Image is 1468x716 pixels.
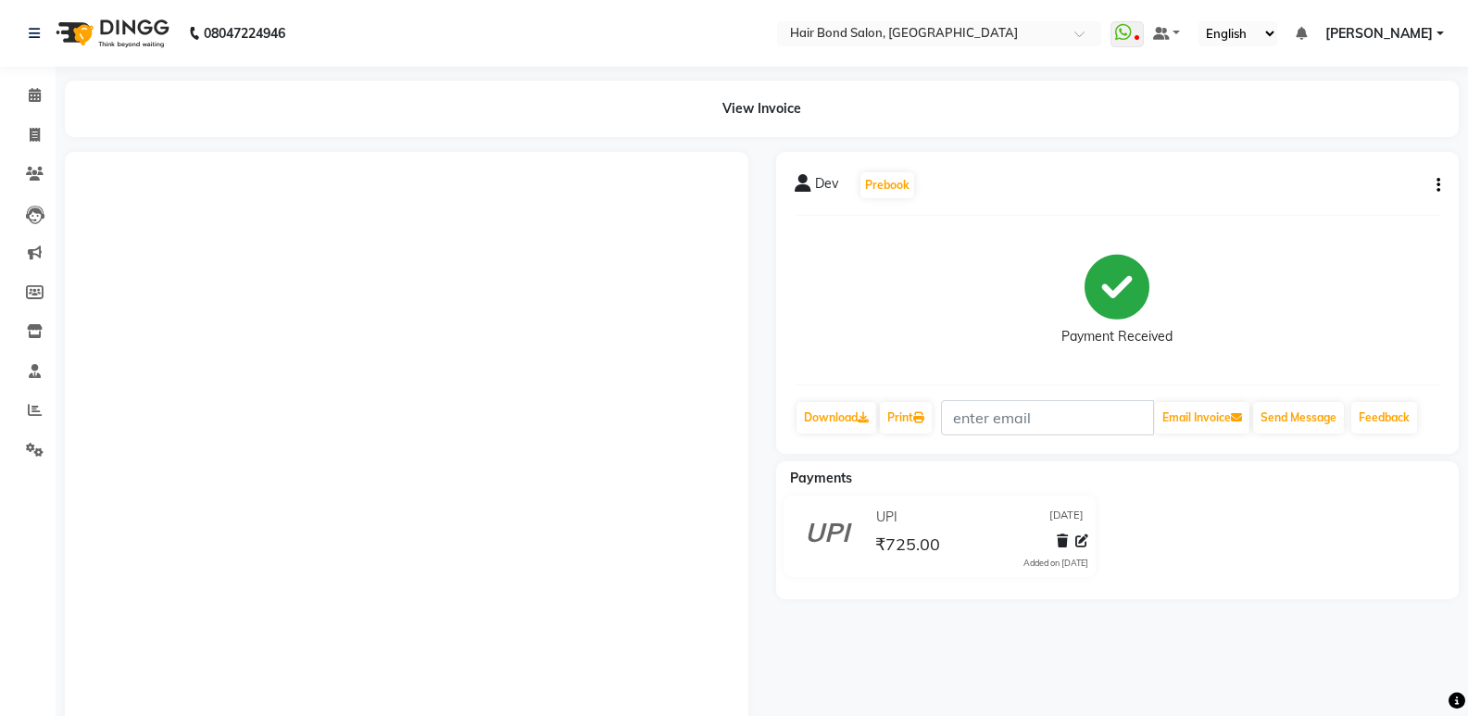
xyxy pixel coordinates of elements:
[880,402,932,433] a: Print
[797,402,876,433] a: Download
[1049,508,1084,527] span: [DATE]
[815,174,838,200] span: Dev
[204,7,285,59] b: 08047224946
[1023,557,1088,570] div: Added on [DATE]
[876,508,897,527] span: UPI
[1061,327,1173,346] div: Payment Received
[875,534,940,559] span: ₹725.00
[941,400,1154,435] input: enter email
[860,172,914,198] button: Prebook
[1253,402,1344,433] button: Send Message
[65,81,1459,137] div: View Invoice
[790,470,852,486] span: Payments
[1155,402,1249,433] button: Email Invoice
[47,7,174,59] img: logo
[1351,402,1417,433] a: Feedback
[1325,24,1433,44] span: [PERSON_NAME]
